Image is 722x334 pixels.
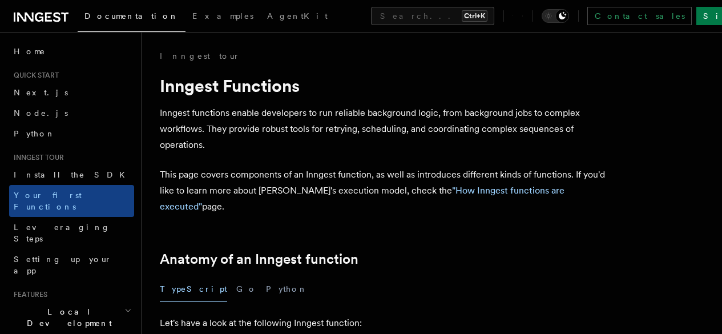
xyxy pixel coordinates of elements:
span: Quick start [9,71,59,80]
span: Home [14,46,46,57]
a: Python [9,123,134,144]
a: AgentKit [260,3,334,31]
p: This page covers components of an Inngest function, as well as introduces different kinds of func... [160,167,616,215]
p: Inngest functions enable developers to run reliable background logic, from background jobs to com... [160,105,616,153]
button: Go [236,276,257,302]
span: Node.js [14,108,68,118]
span: AgentKit [267,11,328,21]
a: Leveraging Steps [9,217,134,249]
span: Install the SDK [14,170,132,179]
p: Let's have a look at the following Inngest function: [160,315,616,331]
span: Features [9,290,47,299]
span: Examples [192,11,253,21]
span: Next.js [14,88,68,97]
a: Home [9,41,134,62]
span: Inngest tour [9,153,64,162]
h1: Inngest Functions [160,75,616,96]
button: Search...Ctrl+K [371,7,494,25]
a: Anatomy of an Inngest function [160,251,358,267]
span: Leveraging Steps [14,223,110,243]
a: Your first Functions [9,185,134,217]
span: Local Development [9,306,124,329]
button: Local Development [9,301,134,333]
a: Inngest tour [160,50,240,62]
span: Your first Functions [14,191,82,211]
button: TypeScript [160,276,227,302]
span: Python [14,129,55,138]
a: Documentation [78,3,185,32]
kbd: Ctrl+K [462,10,487,22]
span: Setting up your app [14,255,112,275]
a: Install the SDK [9,164,134,185]
button: Toggle dark mode [542,9,569,23]
a: Examples [185,3,260,31]
span: Documentation [84,11,179,21]
a: Next.js [9,82,134,103]
a: Node.js [9,103,134,123]
a: Contact sales [587,7,692,25]
a: Setting up your app [9,249,134,281]
button: Python [266,276,308,302]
